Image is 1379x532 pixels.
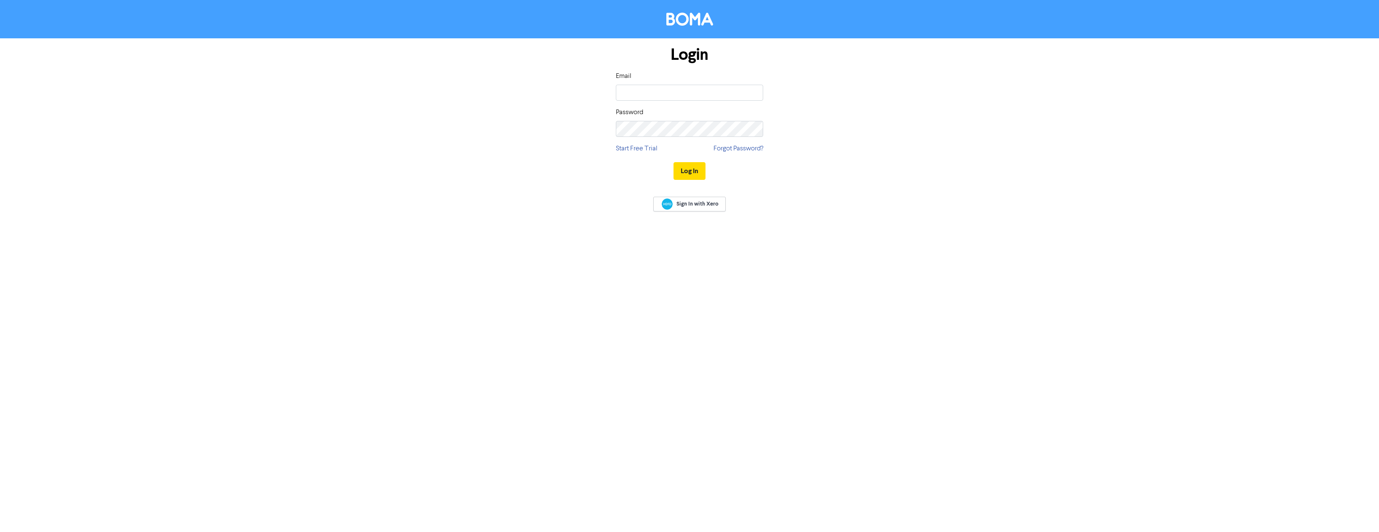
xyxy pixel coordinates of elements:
a: Start Free Trial [616,144,658,154]
img: Xero logo [662,198,673,210]
a: Forgot Password? [713,144,763,154]
a: Sign In with Xero [653,197,726,211]
iframe: Chat Widget [1337,492,1379,532]
label: Password [616,107,643,118]
img: BOMA Logo [666,13,713,26]
button: Log In [674,162,705,180]
span: Sign In with Xero [676,200,719,208]
h1: Login [616,45,763,64]
label: Email [616,71,631,81]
